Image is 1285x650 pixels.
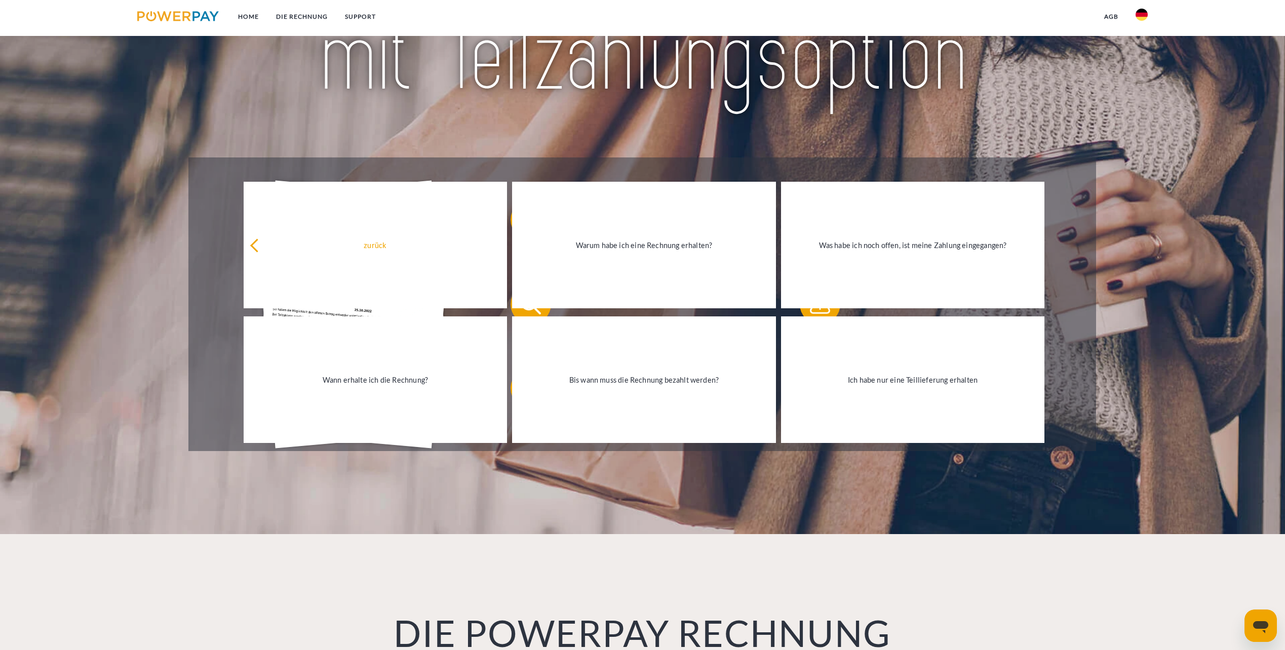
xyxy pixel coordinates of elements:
[781,182,1045,308] a: Was habe ich noch offen, ist meine Zahlung eingegangen?
[1136,9,1148,21] img: de
[518,238,770,252] div: Warum habe ich eine Rechnung erhalten?
[1244,610,1277,642] iframe: Schaltfläche zum Öffnen des Messaging-Fensters
[267,8,336,26] a: DIE RECHNUNG
[250,238,501,252] div: zurück
[787,238,1039,252] div: Was habe ich noch offen, ist meine Zahlung eingegangen?
[787,373,1039,386] div: Ich habe nur eine Teillieferung erhalten
[250,373,501,386] div: Wann erhalte ich die Rechnung?
[137,11,219,21] img: logo-powerpay.svg
[229,8,267,26] a: Home
[518,373,770,386] div: Bis wann muss die Rechnung bezahlt werden?
[336,8,384,26] a: SUPPORT
[1096,8,1127,26] a: agb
